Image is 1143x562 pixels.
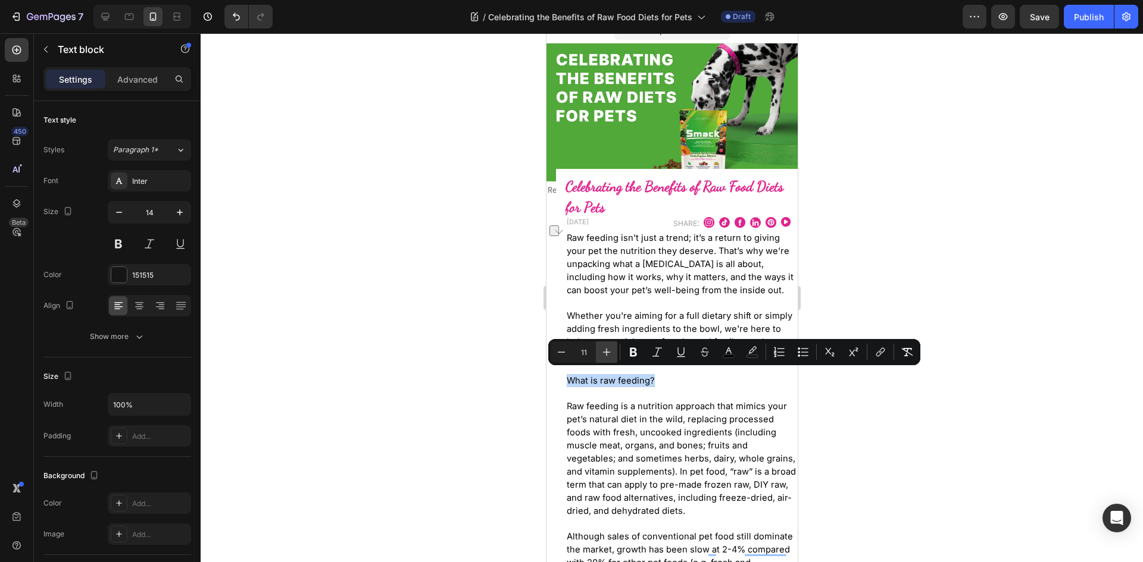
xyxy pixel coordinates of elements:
[90,331,145,343] div: Show more
[224,5,273,29] div: Undo/Redo
[43,326,191,347] button: Show more
[43,529,64,539] div: Image
[1030,12,1050,22] span: Save
[43,115,76,125] div: Text style
[1103,504,1131,532] div: Open Intercom Messenger
[546,33,798,562] iframe: To enrich screen reader interactions, please activate Accessibility in Grammarly extension settings
[132,529,188,540] div: Add...
[58,42,159,56] p: Text block
[132,431,188,442] div: Add...
[108,139,191,161] button: Paragraph 1*
[5,5,89,29] button: 7
[43,468,101,484] div: Background
[11,127,29,136] div: 450
[43,298,77,314] div: Align
[117,73,158,86] p: Advanced
[113,145,158,155] span: Paragraph 1*
[132,176,188,187] div: Inter
[78,10,83,24] p: 7
[43,431,71,441] div: Padding
[488,11,692,23] span: Celebrating the Benefits of Raw Food Diets for Pets
[43,498,62,508] div: Color
[43,369,75,385] div: Size
[483,11,486,23] span: /
[1064,5,1114,29] button: Publish
[59,73,92,86] p: Settings
[43,399,63,410] div: Width
[132,498,188,509] div: Add...
[9,218,29,227] div: Beta
[43,269,62,280] div: Color
[548,339,920,365] div: Editor contextual toolbar
[1074,11,1104,23] div: Publish
[108,394,190,415] input: Auto
[1020,5,1059,29] button: Save
[43,175,58,186] div: Font
[733,11,751,22] span: Draft
[43,145,64,155] div: Styles
[132,270,188,281] div: 151515
[43,204,75,220] div: Size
